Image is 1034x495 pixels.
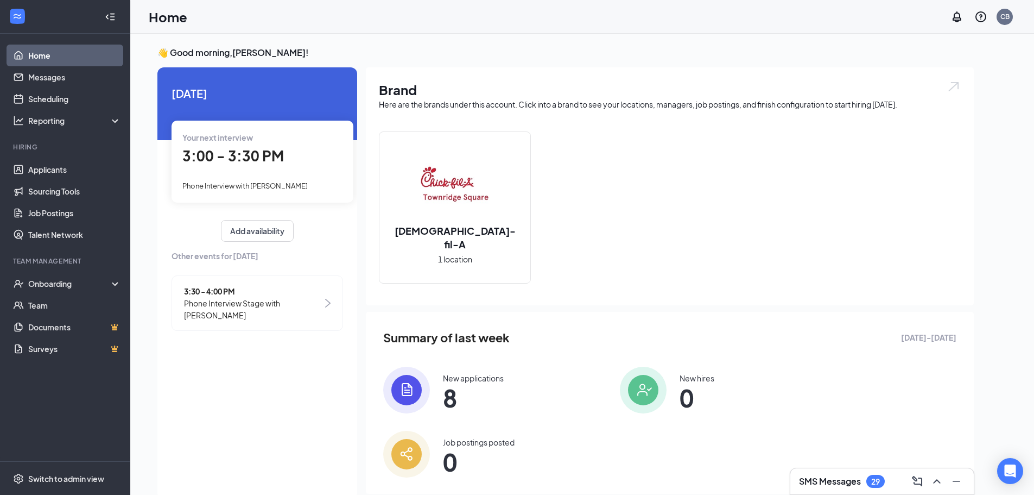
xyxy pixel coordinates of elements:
div: Team Management [13,256,119,266]
img: icon [383,431,430,478]
h3: 👋 Good morning, [PERSON_NAME] ! [157,47,974,59]
span: Your next interview [182,133,253,142]
a: Scheduling [28,88,121,110]
svg: UserCheck [13,278,24,289]
span: 3:30 - 4:00 PM [184,285,322,297]
span: Summary of last week [383,328,510,347]
svg: ComposeMessage [911,475,924,488]
svg: Settings [13,473,24,484]
span: 8 [443,388,504,408]
svg: Analysis [13,115,24,126]
a: Applicants [28,159,121,180]
button: ChevronUp [928,473,946,490]
svg: QuestionInfo [974,10,987,23]
h1: Home [149,8,187,26]
div: Onboarding [28,278,112,289]
svg: Minimize [950,475,963,488]
span: 3:00 - 3:30 PM [182,147,284,165]
button: Add availability [221,220,294,242]
div: Switch to admin view [28,473,104,484]
div: Open Intercom Messenger [997,458,1023,484]
svg: Notifications [950,10,963,23]
img: icon [620,367,667,413]
a: Talent Network [28,224,121,246]
span: 1 location [438,253,472,265]
h3: SMS Messages [799,475,861,487]
img: Chick-fil-A [420,150,490,220]
svg: Collapse [105,11,116,22]
span: [DATE] - [DATE] [901,331,956,343]
span: Phone Interview Stage with [PERSON_NAME] [184,297,322,321]
svg: WorkstreamLogo [12,11,23,22]
a: Messages [28,66,121,88]
a: DocumentsCrown [28,316,121,338]
div: 29 [871,477,880,486]
span: Phone Interview with [PERSON_NAME] [182,181,308,190]
img: icon [383,367,430,413]
div: New hires [680,373,714,384]
div: CB [1000,12,1010,21]
div: Hiring [13,142,119,152]
img: open.6027fd2a22e1237b5b06.svg [947,80,961,93]
h2: [DEMOGRAPHIC_DATA]-fil-A [379,224,530,251]
a: Home [28,45,121,66]
a: Sourcing Tools [28,180,121,202]
span: [DATE] [172,85,343,102]
div: New applications [443,373,504,384]
div: Here are the brands under this account. Click into a brand to see your locations, managers, job p... [379,99,961,110]
span: 0 [680,388,714,408]
a: Job Postings [28,202,121,224]
a: Team [28,295,121,316]
div: Reporting [28,115,122,126]
a: SurveysCrown [28,338,121,360]
button: Minimize [948,473,965,490]
span: 0 [443,452,515,472]
button: ComposeMessage [909,473,926,490]
div: Job postings posted [443,437,515,448]
svg: ChevronUp [930,475,943,488]
h1: Brand [379,80,961,99]
span: Other events for [DATE] [172,250,343,262]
